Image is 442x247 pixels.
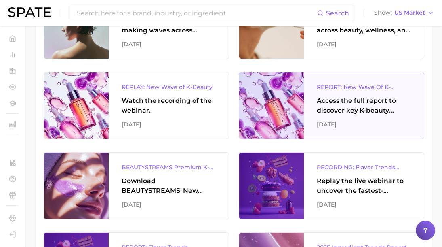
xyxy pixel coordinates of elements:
a: REPLAY: New Wave of K-BeautyWatch the recording of the webinar.[DATE] [44,72,229,139]
a: REPORT: New Wave Of K-Beauty: [GEOGRAPHIC_DATA]’s Trending Innovations In Skincare & Color Cosmet... [239,72,424,139]
div: Access the full report to discover key K-beauty trends influencing [DATE] beauty market [317,96,411,115]
div: Watch the recording of the webinar. [122,96,216,115]
div: Replay the live webinar to uncover the fastest-growing flavor trends and what they signal about e... [317,176,411,196]
div: [DATE] [122,39,216,49]
div: [DATE] [122,200,216,209]
div: [DATE] [317,119,411,129]
span: Search [326,9,349,17]
a: BEAUTYSTREAMS Premium K-beauty Trends ReportDownload BEAUTYSTREAMS' New Wave of K-beauty Report.[... [44,152,229,219]
img: SPATE [8,7,51,17]
a: Log out. Currently logged in with e-mail hicks.ll@pg.com. [6,228,19,241]
input: Search here for a brand, industry, or ingredient [76,6,317,20]
div: [DATE] [317,39,411,49]
span: Show [374,11,392,15]
div: Download BEAUTYSTREAMS' New Wave of K-beauty Report. [122,176,216,196]
div: BEAUTYSTREAMS Premium K-beauty Trends Report [122,162,216,172]
div: [DATE] [317,200,411,209]
div: [DATE] [122,119,216,129]
div: REPORT: New Wave Of K-Beauty: [GEOGRAPHIC_DATA]’s Trending Innovations In Skincare & Color Cosmetics [317,82,411,92]
div: RECORDING: Flavor Trends Decoded - What's New & What's Next According to TikTok & Google [317,162,411,172]
span: US Market [394,11,425,15]
a: RECORDING: Flavor Trends Decoded - What's New & What's Next According to TikTok & GoogleReplay th... [239,152,424,219]
button: ShowUS Market [372,8,436,18]
div: REPLAY: New Wave of K-Beauty [122,82,216,92]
